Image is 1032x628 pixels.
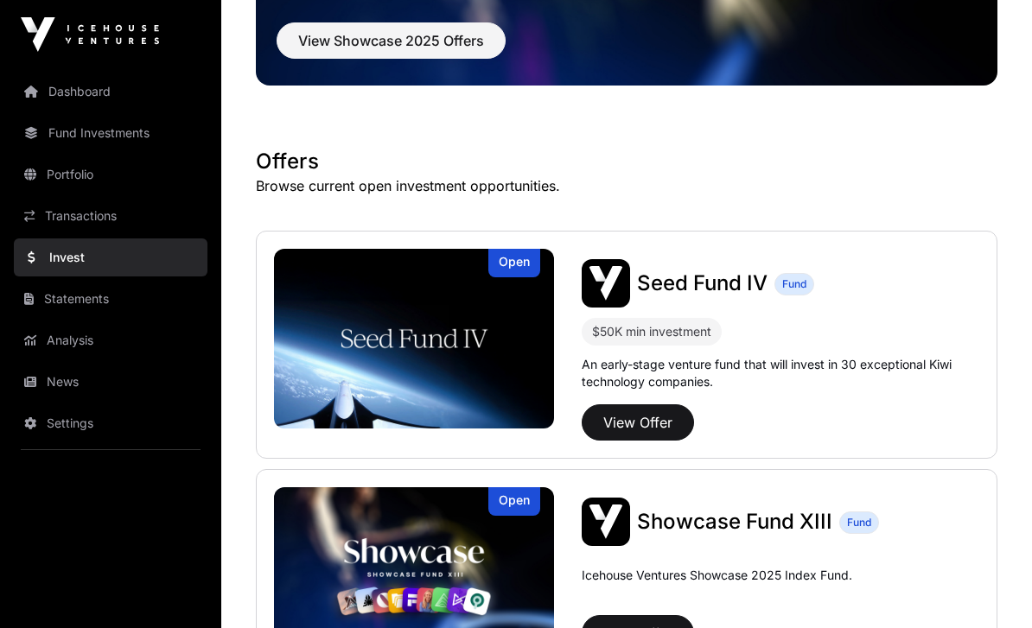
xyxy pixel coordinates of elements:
img: Seed Fund IV [582,259,630,308]
a: Seed Fund IVOpen [274,249,554,428]
span: Seed Fund IV [637,270,768,295]
p: Icehouse Ventures Showcase 2025 Index Fund. [582,567,852,584]
img: Seed Fund IV [274,249,554,428]
a: Portfolio [14,155,207,193]
h1: Offers [256,148,997,175]
p: Browse current open investment opportunities. [256,175,997,196]
img: Icehouse Ventures Logo [21,17,159,52]
a: Statements [14,280,207,318]
a: Showcase Fund XIII [637,508,832,536]
p: An early-stage venture fund that will invest in 30 exceptional Kiwi technology companies. [582,356,979,390]
button: View Showcase 2025 Offers [277,22,506,59]
span: Fund [782,277,806,291]
span: Showcase Fund XIII [637,509,832,534]
a: Settings [14,404,207,442]
div: $50K min investment [592,321,711,342]
a: Fund Investments [14,114,207,152]
button: View Offer [582,404,694,441]
div: Open [488,487,540,516]
img: Showcase Fund XIII [582,498,630,546]
iframe: Chat Widget [946,545,1032,628]
a: Seed Fund IV [637,270,768,297]
a: Dashboard [14,73,207,111]
div: 聊天小组件 [946,545,1032,628]
div: Open [488,249,540,277]
a: View Showcase 2025 Offers [277,40,506,57]
div: $50K min investment [582,318,722,346]
a: Transactions [14,197,207,235]
span: Fund [847,516,871,530]
span: View Showcase 2025 Offers [298,30,484,51]
a: Analysis [14,321,207,359]
a: News [14,363,207,401]
a: Invest [14,238,207,276]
